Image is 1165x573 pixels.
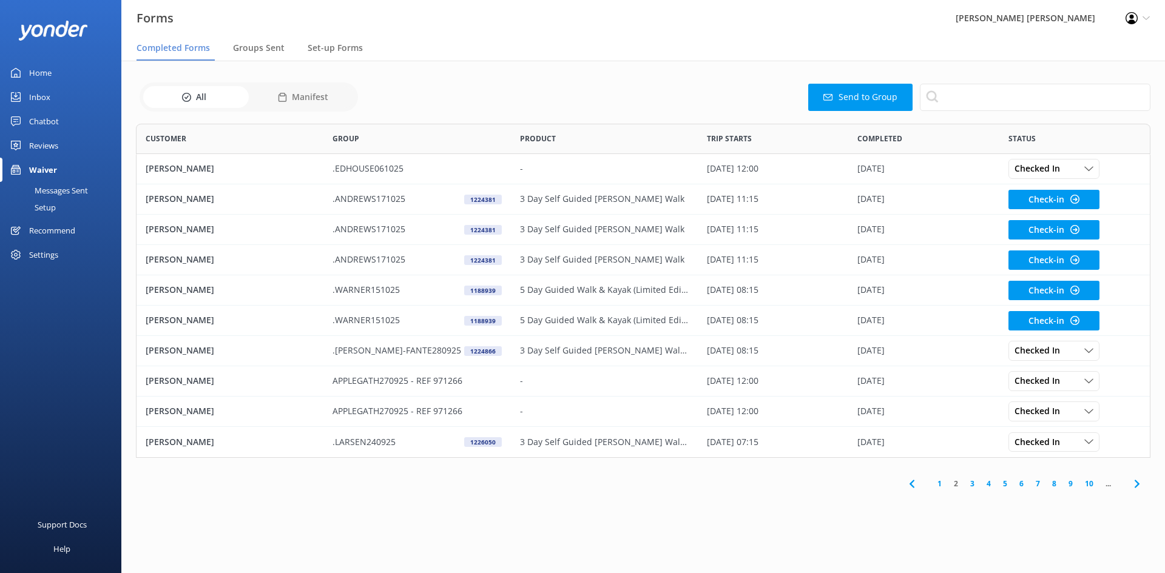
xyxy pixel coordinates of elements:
[136,427,1150,457] div: row
[333,162,404,175] p: .EDHOUSE061025
[520,404,523,418] p: -
[333,344,461,357] p: .[PERSON_NAME]-FANTE280925
[857,253,885,266] p: [DATE]
[857,223,885,236] p: [DATE]
[707,223,758,236] p: [DATE] 11:15
[233,42,285,54] span: Groups Sent
[29,61,52,85] div: Home
[707,313,758,327] p: [DATE] 08:15
[18,21,88,41] img: yonder-white-logo.png
[29,158,57,182] div: Waiver
[146,253,214,266] p: [PERSON_NAME]
[520,133,556,144] span: Product
[857,283,885,297] p: [DATE]
[464,316,502,326] div: 1188939
[136,366,1150,397] div: row
[333,133,359,144] span: Group
[997,478,1013,489] a: 5
[931,478,948,489] a: 1
[857,404,885,418] p: [DATE]
[857,435,885,449] p: [DATE]
[707,192,758,206] p: [DATE] 11:15
[136,336,1150,366] div: row
[146,162,214,175] p: [PERSON_NAME]
[146,404,214,418] p: [PERSON_NAME]
[464,225,502,235] div: 1224381
[333,435,396,449] p: .LARSEN240925
[1008,190,1099,209] button: Check-in
[7,199,56,216] div: Setup
[137,42,210,54] span: Completed Forms
[520,344,689,357] p: 3 Day Self Guided [PERSON_NAME] Walk (Early)
[136,184,1150,215] div: row
[1013,478,1030,489] a: 6
[464,255,502,265] div: 1224381
[520,162,523,175] p: -
[136,215,1150,245] div: row
[981,478,997,489] a: 4
[520,253,684,266] p: 3 Day Self Guided [PERSON_NAME] Walk
[7,182,121,199] a: Messages Sent
[53,537,70,561] div: Help
[38,512,87,537] div: Support Docs
[520,192,684,206] p: 3 Day Self Guided [PERSON_NAME] Walk
[137,8,174,28] h3: Forms
[464,437,502,447] div: 1226050
[520,283,689,297] p: 5 Day Guided Walk & Kayak (Limited Edition)
[464,346,502,356] div: 1224866
[520,374,523,387] p: -
[29,218,75,243] div: Recommend
[520,223,684,236] p: 3 Day Self Guided [PERSON_NAME] Walk
[1008,220,1099,240] button: Check-in
[1079,478,1099,489] a: 10
[136,245,1150,275] div: row
[707,435,758,449] p: [DATE] 07:15
[707,404,758,418] p: [DATE] 12:00
[948,478,964,489] a: 2
[1015,404,1067,418] span: Checked In
[1015,374,1067,387] span: Checked In
[333,283,400,297] p: .WARNER151025
[136,154,1150,457] div: grid
[333,223,405,236] p: .ANDREWS171025
[1015,435,1067,449] span: Checked In
[857,344,885,357] p: [DATE]
[333,404,462,418] p: APPLEGATH270925 - REF 971266
[464,286,502,295] div: 1188939
[146,192,214,206] p: [PERSON_NAME]
[333,192,405,206] p: .ANDREWS171025
[333,374,462,387] p: APPLEGATH270925 - REF 971266
[808,84,913,111] button: Send to Group
[1062,478,1079,489] a: 9
[1015,344,1067,357] span: Checked In
[857,162,885,175] p: [DATE]
[7,199,121,216] a: Setup
[136,154,1150,184] div: row
[146,344,214,357] p: [PERSON_NAME]
[146,133,186,144] span: Customer
[1008,133,1036,144] span: Status
[136,275,1150,306] div: row
[707,283,758,297] p: [DATE] 08:15
[333,253,405,266] p: .ANDREWS171025
[146,435,214,449] p: [PERSON_NAME]
[857,192,885,206] p: [DATE]
[1099,478,1117,489] span: ...
[29,109,59,133] div: Chatbot
[136,397,1150,427] div: row
[1015,162,1067,175] span: Checked In
[707,133,752,144] span: Trip starts
[520,313,689,327] p: 5 Day Guided Walk & Kayak (Limited Edition)
[308,42,363,54] span: Set-up Forms
[1008,281,1099,300] button: Check-in
[146,313,214,327] p: [PERSON_NAME]
[707,374,758,387] p: [DATE] 12:00
[333,313,400,327] p: .WARNER151025
[146,223,214,236] p: [PERSON_NAME]
[520,435,689,449] p: 3 Day Self Guided [PERSON_NAME] Walk (Early)
[1046,478,1062,489] a: 8
[464,195,502,204] div: 1224381
[707,253,758,266] p: [DATE] 11:15
[857,313,885,327] p: [DATE]
[7,182,88,199] div: Messages Sent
